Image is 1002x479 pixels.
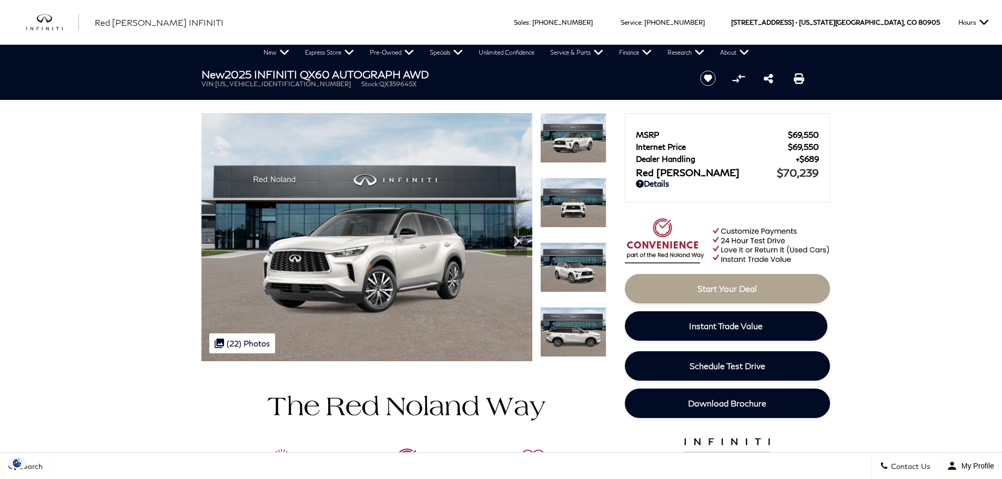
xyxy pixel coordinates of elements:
a: Research [660,45,712,60]
span: VIN: [201,80,215,88]
h1: 2025 INFINITI QX60 AUTOGRAPH AWD [201,68,683,80]
span: $69,550 [788,142,819,151]
button: Save vehicle [696,70,720,87]
span: Download Brochure [688,398,766,408]
a: Download Brochure [625,389,830,418]
a: Red [PERSON_NAME] $70,239 [636,166,819,179]
a: Instant Trade Value [625,311,827,341]
a: Print this New 2025 INFINITI QX60 AUTOGRAPH AWD [794,72,804,85]
span: $689 [796,154,819,164]
span: My Profile [957,462,994,470]
strong: New [201,68,225,80]
span: Service [621,18,641,26]
span: [US_VEHICLE_IDENTIFICATION_NUMBER] [215,80,351,88]
span: $70,239 [777,166,819,179]
span: : [529,18,531,26]
span: Red [PERSON_NAME] INFINITI [95,17,224,27]
a: Dealer Handling $689 [636,154,819,164]
span: Red [PERSON_NAME] [636,167,777,178]
a: [PHONE_NUMBER] [644,18,705,26]
span: Stock: [361,80,379,88]
a: Finance [611,45,660,60]
a: New [256,45,297,60]
img: New 2025 2T MJST WHTE INFINITI AUTOGRAPH AWD image 1 [540,113,606,163]
a: About [712,45,757,60]
img: New 2025 2T MJST WHTE INFINITI AUTOGRAPH AWD image 2 [540,178,606,228]
a: infiniti [26,14,79,31]
span: Schedule Test Drive [690,361,765,371]
a: Pre-Owned [362,45,422,60]
span: $69,550 [788,130,819,139]
a: Red [PERSON_NAME] INFINITI [95,16,224,29]
span: : [641,18,643,26]
a: Schedule Test Drive [625,351,830,381]
a: Details [636,179,819,188]
img: New 2025 2T MJST WHTE INFINITI AUTOGRAPH AWD image 1 [201,113,532,361]
a: [PHONE_NUMBER] [532,18,593,26]
span: Dealer Handling [636,154,796,164]
button: Open user profile menu [939,453,1002,479]
img: infinitipremiumcare.png [676,435,778,477]
span: Sales [514,18,529,26]
a: Specials [422,45,471,60]
a: Share this New 2025 INFINITI QX60 AUTOGRAPH AWD [764,72,773,85]
a: Unlimited Confidence [471,45,542,60]
span: QX359645X [379,80,417,88]
img: New 2025 2T MJST WHTE INFINITI AUTOGRAPH AWD image 3 [540,242,606,292]
span: MSRP [636,130,788,139]
div: Next [506,226,527,257]
span: Internet Price [636,142,788,151]
img: New 2025 2T MJST WHTE INFINITI AUTOGRAPH AWD image 4 [540,307,606,357]
span: Start Your Deal [697,283,757,293]
a: [STREET_ADDRESS] • [US_STATE][GEOGRAPHIC_DATA], CO 80905 [731,18,940,26]
img: Opt-Out Icon [5,457,29,468]
span: Search [16,462,43,471]
a: Express Store [297,45,362,60]
span: Contact Us [888,462,930,471]
span: Instant Trade Value [689,321,763,331]
section: Click to Open Cookie Consent Modal [5,457,29,468]
div: (22) Photos [209,333,275,353]
a: MSRP $69,550 [636,130,819,139]
button: Compare vehicle [731,70,746,86]
nav: Main Navigation [256,45,757,60]
a: Service & Parts [542,45,611,60]
img: INFINITI [26,14,79,31]
a: Start Your Deal [625,274,830,303]
a: Internet Price $69,550 [636,142,819,151]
